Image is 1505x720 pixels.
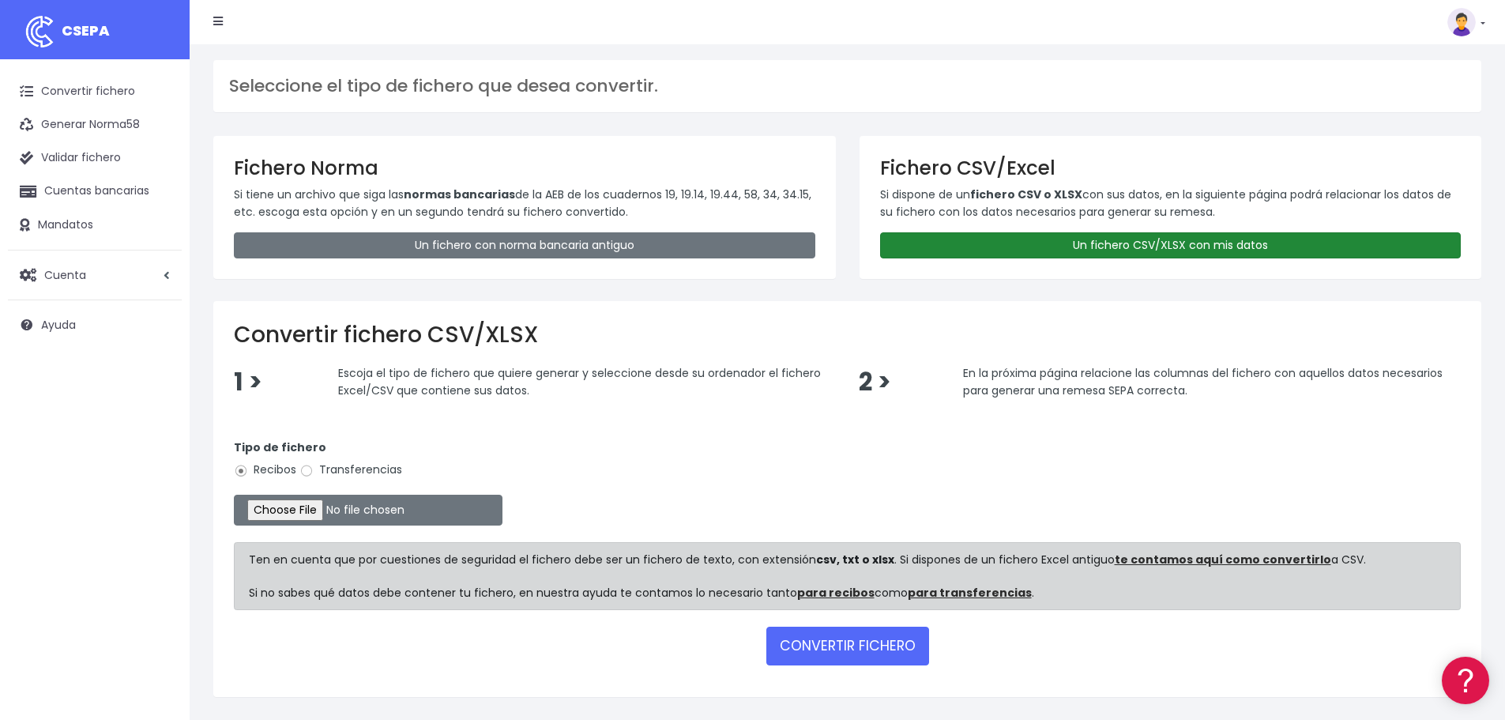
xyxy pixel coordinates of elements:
h3: Fichero Norma [234,156,815,179]
a: Cuentas bancarias [8,175,182,208]
span: Cuenta [44,266,86,282]
a: Validar fichero [8,141,182,175]
a: Generar Norma58 [8,108,182,141]
a: para transferencias [908,585,1032,601]
a: Un fichero con norma bancaria antiguo [234,232,815,258]
span: Ayuda [41,317,76,333]
span: 1 > [234,365,262,399]
p: Si tiene un archivo que siga las de la AEB de los cuadernos 19, 19.14, 19.44, 58, 34, 34.15, etc.... [234,186,815,221]
span: CSEPA [62,21,110,40]
a: Ayuda [8,308,182,341]
h2: Convertir fichero CSV/XLSX [234,322,1461,349]
div: Ten en cuenta que por cuestiones de seguridad el fichero debe ser un fichero de texto, con extens... [234,542,1461,610]
span: En la próxima página relacione las columnas del fichero con aquellos datos necesarios para genera... [963,365,1443,398]
strong: csv, txt o xlsx [816,552,894,567]
p: Si dispone de un con sus datos, en la siguiente página podrá relacionar los datos de su fichero c... [880,186,1462,221]
a: Mandatos [8,209,182,242]
span: Escoja el tipo de fichero que quiere generar y seleccione desde su ordenador el fichero Excel/CSV... [338,365,821,398]
strong: normas bancarias [404,187,515,202]
h3: Fichero CSV/Excel [880,156,1462,179]
button: CONVERTIR FICHERO [766,627,929,665]
a: te contamos aquí como convertirlo [1115,552,1331,567]
strong: fichero CSV o XLSX [970,187,1082,202]
span: 2 > [859,365,891,399]
a: Convertir fichero [8,75,182,108]
h3: Seleccione el tipo de fichero que desea convertir. [229,76,1465,96]
a: Un fichero CSV/XLSX con mis datos [880,232,1462,258]
img: profile [1447,8,1476,36]
label: Recibos [234,462,296,478]
label: Transferencias [299,462,402,478]
a: para recibos [797,585,875,601]
strong: Tipo de fichero [234,439,326,455]
a: Cuenta [8,258,182,292]
img: logo [20,12,59,51]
